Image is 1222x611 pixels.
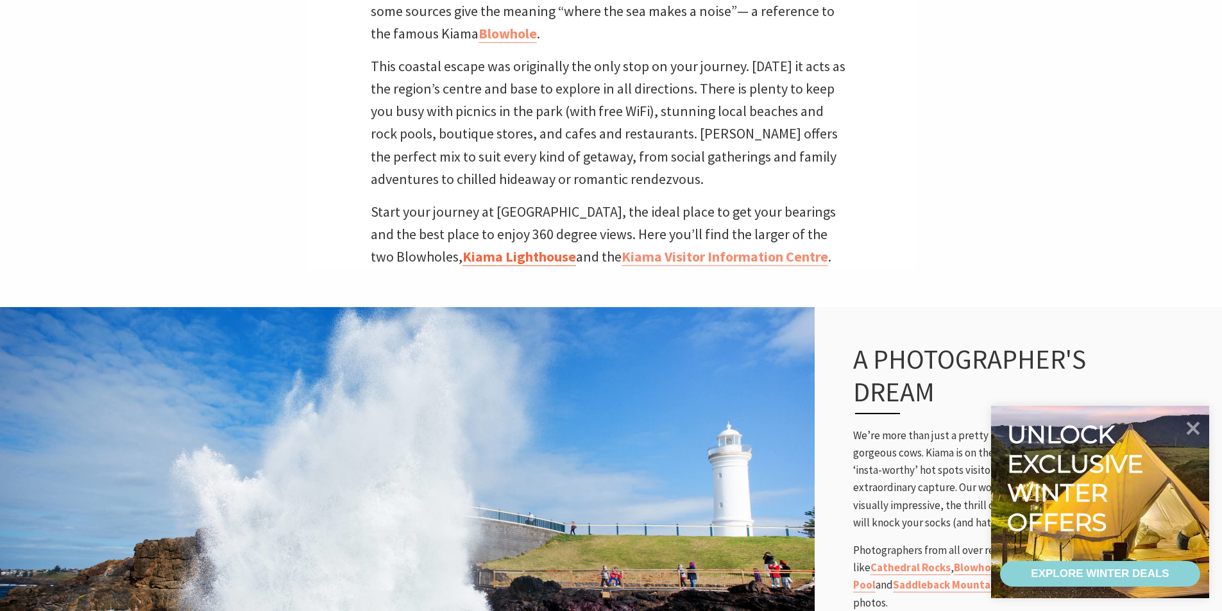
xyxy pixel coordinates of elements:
p: This coastal escape was originally the only stop on your journey. [DATE] it acts as the region’s ... [371,55,852,190]
a: EXPLORE WINTER DEALS [1000,561,1200,587]
a: Cathedral Rocks [870,560,951,575]
p: Start your journey at [GEOGRAPHIC_DATA], the ideal place to get your bearings and the best place ... [371,201,852,269]
a: Kiama Lighthouse [462,247,576,266]
a: Blowhole [479,24,537,43]
a: Blowhole Point Ocean Pool [853,560,1062,592]
p: We’re more than just a pretty face of green rolling hills and gorgeous cows. Kiama is on the virt... [853,427,1135,531]
div: Unlock exclusive winter offers [1007,420,1149,537]
h3: A photographer's dream [853,343,1107,414]
a: Kiama Visitor Information Centre [622,247,828,266]
a: Saddleback Mountain [893,578,1000,592]
div: EXPLORE WINTER DEALS [1031,561,1169,587]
